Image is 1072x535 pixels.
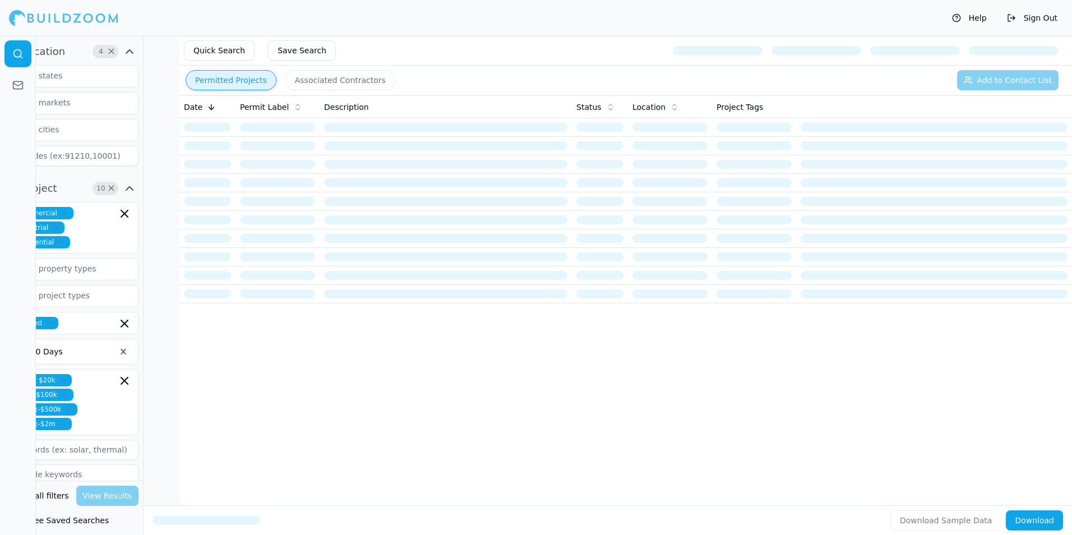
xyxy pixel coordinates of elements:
[184,102,202,113] span: Date
[1001,9,1063,27] button: Sign Out
[576,102,602,113] span: Status
[717,102,763,113] span: Project Tags
[95,46,107,57] span: 4
[240,102,289,113] span: Permit Label
[12,374,72,386] span: under $20k
[4,510,138,531] button: See Saved Searches
[22,44,65,59] span: Location
[107,49,115,54] span: Clear Location filters
[4,179,138,197] button: Project10Clear Project filters
[12,389,73,401] span: $20k-$100k
[4,464,138,485] input: Exclude keywords
[4,146,138,166] input: Zipcodes (ex:91210,10001)
[5,259,124,279] input: Select property types
[632,102,666,113] span: Location
[22,181,57,196] span: Project
[12,403,77,416] span: $100k-$500k
[1006,510,1063,531] button: Download
[5,285,124,306] input: Select project types
[324,102,369,113] span: Description
[5,93,124,113] input: Select markets
[95,183,107,194] span: 10
[12,418,72,430] span: $500k-$2m
[12,236,70,248] span: Residential
[107,186,115,191] span: Clear Project filters
[12,222,64,234] span: Industrial
[946,9,992,27] button: Help
[12,207,73,219] span: Commercial
[184,40,255,61] button: Quick Search
[285,70,395,90] button: Associated Contractors
[5,119,124,140] input: Select cities
[5,66,124,86] input: Select states
[268,40,336,61] button: Save Search
[4,43,138,61] button: Location4Clear Location filters
[186,70,276,90] button: Permitted Projects
[4,440,138,460] input: Keywords (ex: solar, thermal)
[9,486,72,506] button: Clear all filters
